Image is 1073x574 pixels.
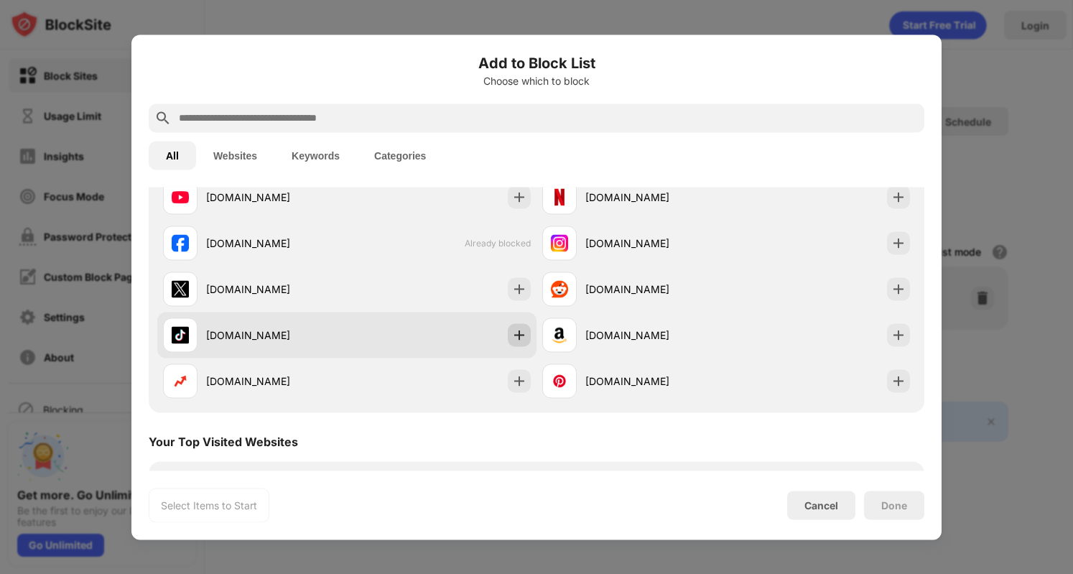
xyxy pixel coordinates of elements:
[172,234,189,251] img: favicons
[206,236,347,251] div: [DOMAIN_NAME]
[585,190,726,205] div: [DOMAIN_NAME]
[149,75,924,86] div: Choose which to block
[551,234,568,251] img: favicons
[585,328,726,343] div: [DOMAIN_NAME]
[585,236,726,251] div: [DOMAIN_NAME]
[551,372,568,389] img: favicons
[149,434,298,448] div: Your Top Visited Websites
[551,280,568,297] img: favicons
[585,374,726,389] div: [DOMAIN_NAME]
[149,141,196,170] button: All
[465,238,531,249] span: Already blocked
[206,328,347,343] div: [DOMAIN_NAME]
[551,326,568,343] img: favicons
[172,188,189,205] img: favicons
[551,188,568,205] img: favicons
[149,52,924,73] h6: Add to Block List
[206,374,347,389] div: [DOMAIN_NAME]
[357,141,443,170] button: Categories
[206,282,347,297] div: [DOMAIN_NAME]
[172,326,189,343] img: favicons
[161,498,257,512] div: Select Items to Start
[206,190,347,205] div: [DOMAIN_NAME]
[881,499,907,511] div: Done
[274,141,357,170] button: Keywords
[172,372,189,389] img: favicons
[154,109,172,126] img: search.svg
[196,141,274,170] button: Websites
[804,499,838,511] div: Cancel
[585,282,726,297] div: [DOMAIN_NAME]
[172,280,189,297] img: favicons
